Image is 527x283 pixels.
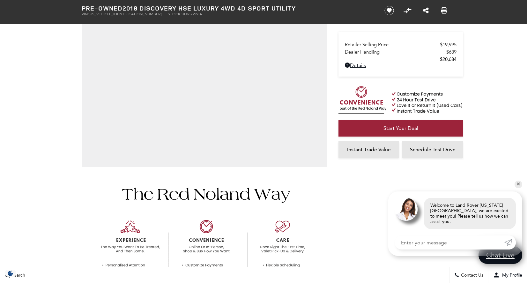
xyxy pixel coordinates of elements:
[410,146,456,153] span: Schedule Test Drive
[82,4,122,12] strong: Pre-Owned
[459,272,483,278] span: Contact Us
[441,7,447,14] a: Print this Pre-Owned 2018 Discovery HSE Luxury 4WD 4D Sport Utility
[504,235,516,249] a: Submit
[89,12,161,16] span: [US_VEHICLE_IDENTIFICATION_NUMBER]
[3,270,18,277] img: Opt-Out Icon
[383,125,418,131] span: Start Your Deal
[423,7,429,14] a: Share this Pre-Owned 2018 Discovery HSE Luxury 4WD 4D Sport Utility
[345,62,456,68] a: Details
[3,270,18,277] section: Click to Open Cookie Consent Modal
[345,56,456,62] a: $20,684
[382,5,396,16] button: Save vehicle
[345,42,440,48] span: Retailer Selling Price
[338,120,463,137] a: Start Your Deal
[345,49,456,55] a: Dealer Handling $689
[345,42,456,48] a: Retailer Selling Price $19,995
[395,235,504,249] input: Enter your message
[182,12,202,16] span: UL067226A
[440,56,456,62] span: $20,684
[338,141,399,158] a: Instant Trade Value
[168,12,182,16] span: Stock:
[440,42,456,48] span: $19,995
[403,6,412,15] button: Compare Vehicle
[500,272,522,278] span: My Profile
[402,141,463,158] a: Schedule Test Drive
[488,267,527,283] button: Open user profile menu
[82,5,374,12] h1: 2018 Discovery HSE Luxury 4WD 4D Sport Utility
[395,198,418,221] img: Agent profile photo
[347,146,391,153] span: Instant Trade Value
[345,49,446,55] span: Dealer Handling
[424,198,516,229] div: Welcome to Land Rover [US_STATE][GEOGRAPHIC_DATA], we are excited to meet you! Please tell us how...
[82,12,89,16] span: VIN:
[446,49,456,55] span: $689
